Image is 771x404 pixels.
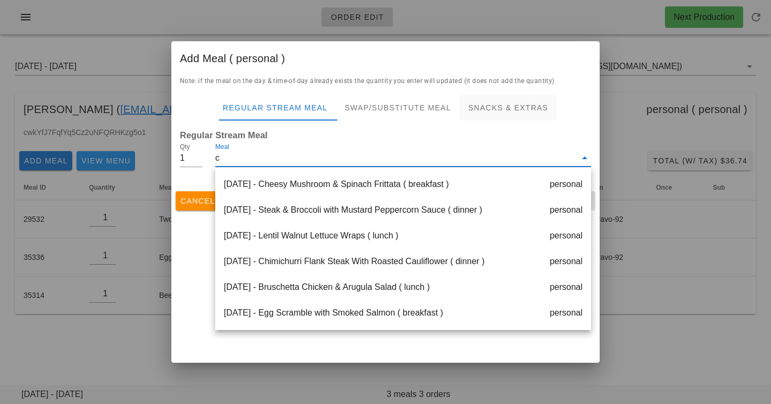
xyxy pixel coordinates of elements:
span: Cancel [180,197,215,205]
div: [DATE] - Bruschetta Chicken & Arugula Salad ( lunch ) [215,274,591,300]
button: Cancel [176,191,220,211]
div: Regular Stream Meal [214,95,336,121]
div: [DATE] - Deconstructed Shepherd's Pie ( dinner ) [215,326,591,351]
div: [DATE] - Chimichurri Flank Steak With Roasted Cauliflower ( dinner ) [215,249,591,274]
h3: Regular Stream Meal [180,129,591,141]
div: [DATE] - Egg Scramble with Smoked Salmon ( breakfast ) [215,300,591,326]
span: personal [550,178,583,191]
div: [DATE] - Steak & Broccoli with Mustard Peppercorn Sauce ( dinner ) [215,197,591,223]
div: Swap/Substitute Meal [336,95,460,121]
span: personal [550,281,583,294]
div: Add Meal ( personal ) [171,41,600,76]
div: [DATE] - Lentil Walnut Lettuce Wraps ( lunch ) [215,223,591,249]
p: Note: if the meal on the day & time-of-day already exists the quantity you enter will updated (it... [180,76,591,86]
label: Meal [215,143,229,151]
span: personal [550,229,583,242]
span: personal [550,204,583,216]
div: [DATE] - Cheesy Mushroom & Spinach Frittata ( breakfast ) [215,171,591,197]
span: personal [550,306,583,319]
div: Snacks & Extras [459,95,556,121]
span: personal [550,255,583,268]
label: Qty [180,143,190,151]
